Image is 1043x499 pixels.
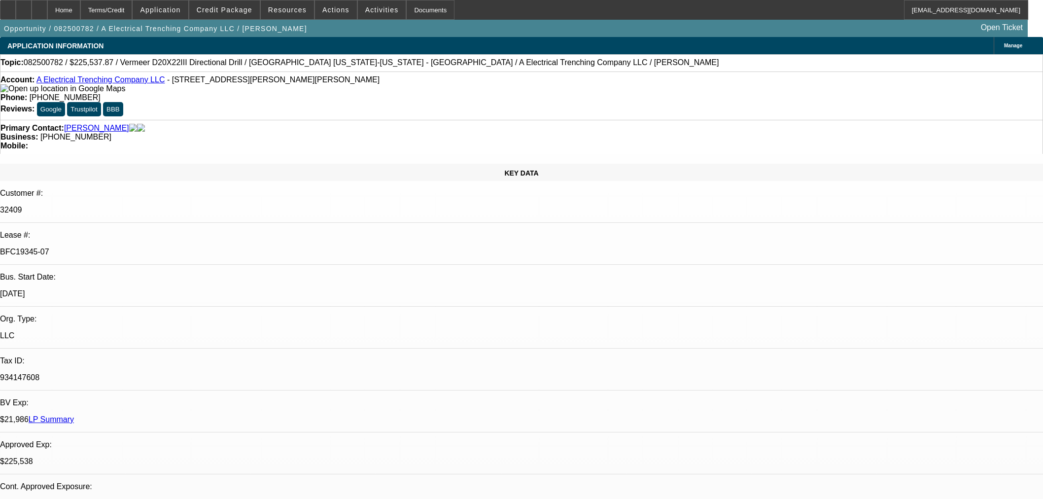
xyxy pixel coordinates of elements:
[0,133,38,141] strong: Business:
[315,0,357,19] button: Actions
[189,0,260,19] button: Credit Package
[0,105,35,113] strong: Reviews:
[36,75,165,84] a: A Electrical Trenching Company LLC
[0,93,27,102] strong: Phone:
[504,169,538,177] span: KEY DATA
[0,75,35,84] strong: Account:
[29,415,74,424] a: LP Summary
[140,6,180,14] span: Application
[103,102,123,116] button: BBB
[322,6,349,14] span: Actions
[64,124,129,133] a: [PERSON_NAME]
[4,25,307,33] span: Opportunity / 082500782 / A Electrical Trenching Company LLC / [PERSON_NAME]
[268,6,307,14] span: Resources
[7,42,104,50] span: APPLICATION INFORMATION
[0,142,28,150] strong: Mobile:
[0,84,125,93] img: Open up location in Google Maps
[977,19,1027,36] a: Open Ticket
[358,0,406,19] button: Activities
[24,58,719,67] span: 082500782 / $225,537.87 / Vermeer D20X22III Directional Drill / [GEOGRAPHIC_DATA] [US_STATE]-[US_...
[129,124,137,133] img: facebook-icon.png
[197,6,252,14] span: Credit Package
[30,93,101,102] span: [PHONE_NUMBER]
[37,102,65,116] button: Google
[0,124,64,133] strong: Primary Contact:
[261,0,314,19] button: Resources
[0,84,125,93] a: View Google Maps
[67,102,101,116] button: Trustpilot
[0,58,24,67] strong: Topic:
[133,0,188,19] button: Application
[167,75,380,84] span: - [STREET_ADDRESS][PERSON_NAME][PERSON_NAME]
[137,124,145,133] img: linkedin-icon.png
[1004,43,1022,48] span: Manage
[40,133,111,141] span: [PHONE_NUMBER]
[365,6,399,14] span: Activities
